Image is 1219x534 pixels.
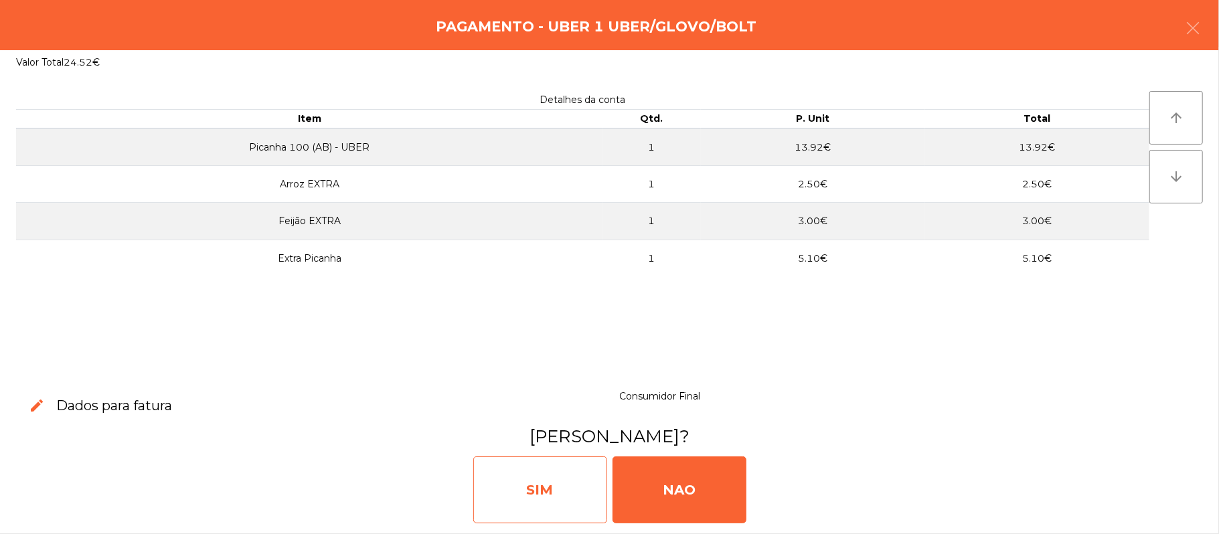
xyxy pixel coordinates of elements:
[925,128,1149,166] td: 13.92€
[925,240,1149,276] td: 5.10€
[15,424,1204,448] h3: [PERSON_NAME]?
[1168,110,1184,126] i: arrow_upward
[16,110,603,128] th: Item
[603,128,701,166] td: 1
[16,166,603,203] td: Arroz EXTRA
[620,390,701,402] span: Consumidor Final
[1149,91,1203,145] button: arrow_upward
[603,110,701,128] th: Qtd.
[701,166,925,203] td: 2.50€
[925,166,1149,203] td: 2.50€
[925,203,1149,240] td: 3.00€
[16,240,603,276] td: Extra Picanha
[613,456,746,523] div: NAO
[701,203,925,240] td: 3.00€
[436,17,756,37] h4: Pagamento - UBER 1 UBER/GLOVO/BOLT
[701,110,925,128] th: P. Unit
[473,456,607,523] div: SIM
[18,387,56,425] button: edit
[1149,150,1203,203] button: arrow_downward
[29,397,45,414] span: edit
[603,203,701,240] td: 1
[16,56,64,68] span: Valor Total
[701,240,925,276] td: 5.10€
[540,94,626,106] span: Detalhes da conta
[701,128,925,166] td: 13.92€
[603,166,701,203] td: 1
[16,128,603,166] td: Picanha 100 (AB) - UBER
[603,240,701,276] td: 1
[16,203,603,240] td: Feijão EXTRA
[64,56,100,68] span: 24.52€
[925,110,1149,128] th: Total
[56,396,172,415] h3: Dados para fatura
[1168,169,1184,185] i: arrow_downward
